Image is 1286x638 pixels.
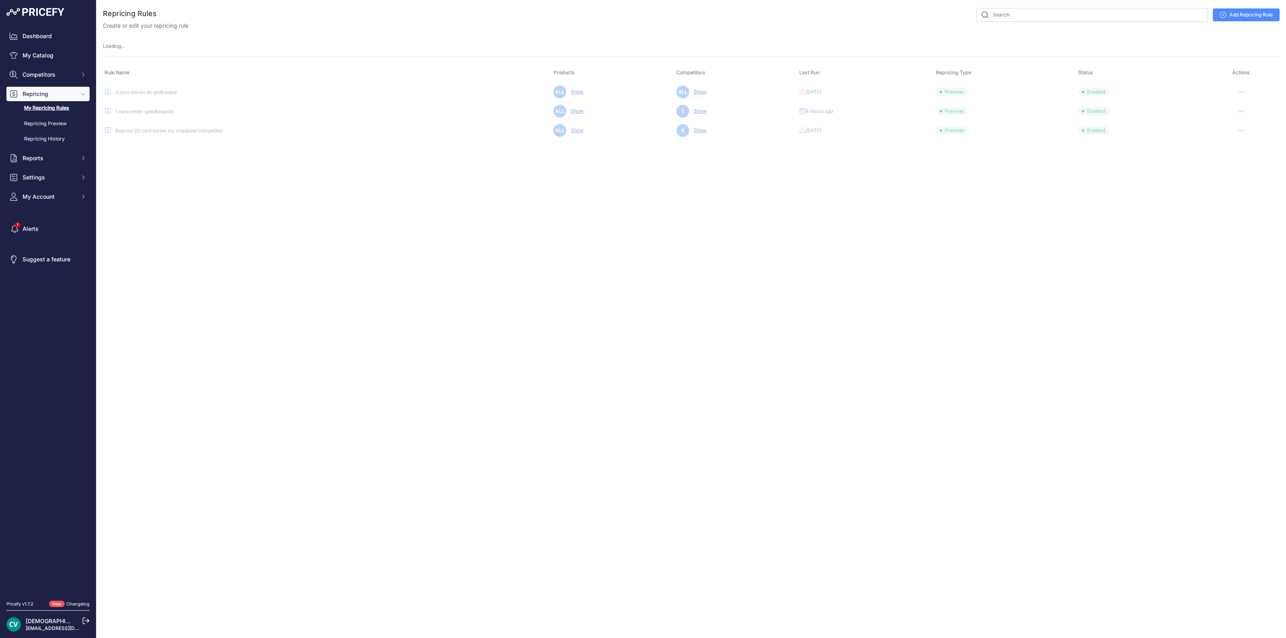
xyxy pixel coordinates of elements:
span: 4 [676,124,689,137]
span: New [49,601,65,607]
span: ALL [676,86,689,98]
h2: Repricing Rules [103,8,157,19]
span: Last Run [799,69,819,75]
span: [DATE] [806,89,821,95]
a: 1 euro onder goedkoopste [115,108,174,114]
a: Add Repricing Rule [1213,8,1280,21]
a: Alerts [6,222,90,236]
a: Show [567,89,584,95]
span: Competitors [23,71,75,79]
span: Products [553,69,575,75]
p: Create or edit your repricing rule [103,22,188,30]
span: Repricing Type [936,69,971,75]
a: [EMAIL_ADDRESS][DOMAIN_NAME] [26,625,110,631]
a: Show [567,108,584,114]
button: Repricing [6,87,90,101]
span: ALL [553,105,566,118]
a: 2 euro boven de godkoopst [115,89,177,95]
div: Pricefy v1.7.2 [6,601,33,607]
a: Suggest a feature [6,252,90,267]
a: Dashboard [6,29,90,43]
a: [DEMOGRAPHIC_DATA][PERSON_NAME] der ree [DEMOGRAPHIC_DATA] [26,618,219,624]
span: 3 [676,105,689,118]
a: Show [690,89,706,95]
span: ... [121,43,125,49]
span: ALL [553,86,566,98]
span: Status [1078,69,1093,75]
button: Settings [6,170,90,185]
a: Reprice 20 cent below my cheapest competitor [115,128,223,134]
button: Reports [6,151,90,165]
span: Enabled [1078,126,1109,135]
button: Competitors [6,67,90,82]
a: Show [690,127,706,133]
span: Rule Name [104,69,129,75]
span: Repricing [23,90,75,98]
img: Pricefy Logo [6,8,64,16]
a: Repricing History [6,132,90,146]
span: My Account [23,193,75,201]
input: Search [977,8,1208,22]
span: Enabled [1078,88,1109,96]
span: 8 Hours ago [806,108,833,114]
button: My Account [6,190,90,204]
span: Loading [103,43,125,49]
a: My Repricing Rules [6,101,90,115]
nav: Sidebar [6,29,90,591]
span: Actions [1232,69,1250,75]
a: Repricing Preview [6,117,90,131]
span: Reports [23,154,75,162]
span: [DATE] [806,127,821,134]
span: Preview [936,126,968,135]
a: Show [690,108,706,114]
a: Show [567,127,584,133]
span: Settings [23,173,75,181]
span: ALL [553,124,566,137]
span: Preview [936,88,968,96]
a: Changelog [66,601,90,607]
span: Preview [936,107,968,115]
span: Competitors [676,69,705,75]
span: Enabled [1078,107,1109,115]
a: My Catalog [6,48,90,63]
